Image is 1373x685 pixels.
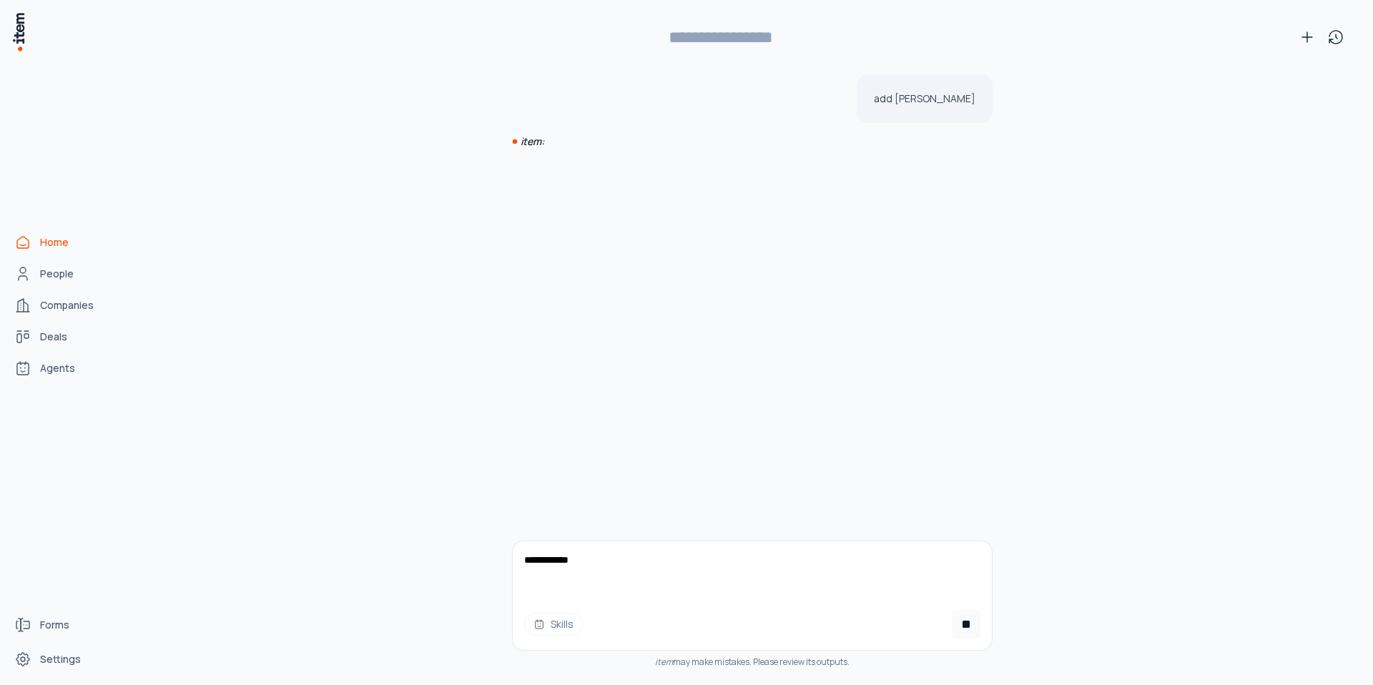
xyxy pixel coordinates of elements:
button: New conversation [1293,23,1322,51]
a: Settings [9,645,117,674]
span: Home [40,235,69,250]
button: View history [1322,23,1350,51]
i: item: [521,134,544,148]
button: Cancel [952,610,980,639]
span: Settings [40,652,81,666]
span: Skills [551,617,574,631]
div: may make mistakes. Please review its outputs. [512,656,993,668]
a: Agents [9,354,117,383]
a: Home [9,228,117,257]
span: Companies [40,298,94,312]
a: People [9,260,117,288]
img: Item Brain Logo [11,11,26,52]
span: Forms [40,618,69,632]
p: add [PERSON_NAME] [874,92,975,106]
span: People [40,267,74,281]
a: Forms [9,611,117,639]
a: Deals [9,322,117,351]
i: item [655,656,673,668]
span: Agents [40,361,75,375]
button: Skills [524,613,583,636]
span: Deals [40,330,67,344]
a: Companies [9,291,117,320]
